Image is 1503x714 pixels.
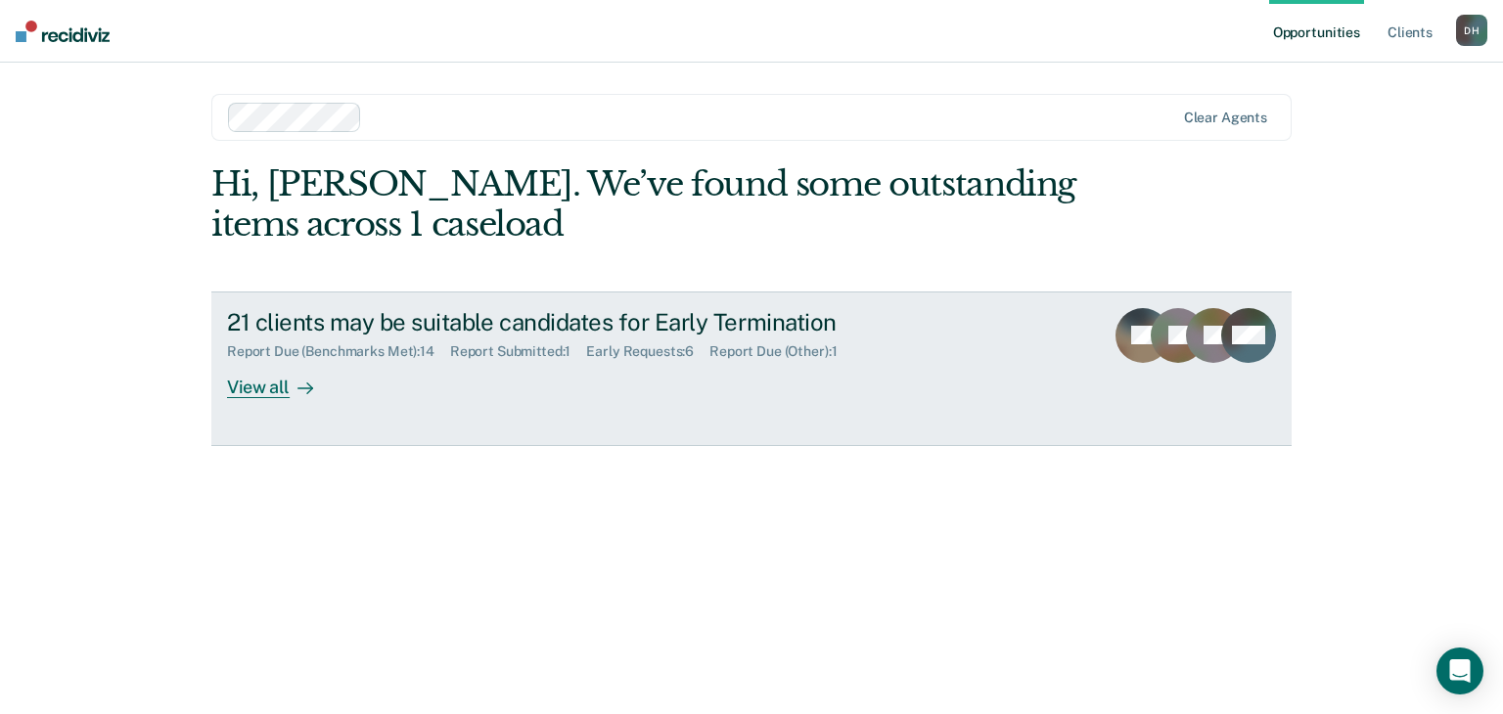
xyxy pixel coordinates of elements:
button: DH [1456,15,1487,46]
div: Report Submitted : 1 [450,343,587,360]
div: 21 clients may be suitable candidates for Early Termination [227,308,914,336]
div: D H [1456,15,1487,46]
a: 21 clients may be suitable candidates for Early TerminationReport Due (Benchmarks Met):14Report S... [211,291,1292,446]
div: Report Due (Other) : 1 [709,343,852,360]
div: Early Requests : 6 [586,343,709,360]
img: Recidiviz [16,21,110,42]
div: Hi, [PERSON_NAME]. We’ve found some outstanding items across 1 caseload [211,164,1075,245]
div: View all [227,360,337,398]
div: Report Due (Benchmarks Met) : 14 [227,343,450,360]
div: Clear agents [1184,110,1267,126]
div: Open Intercom Messenger [1436,647,1483,694]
